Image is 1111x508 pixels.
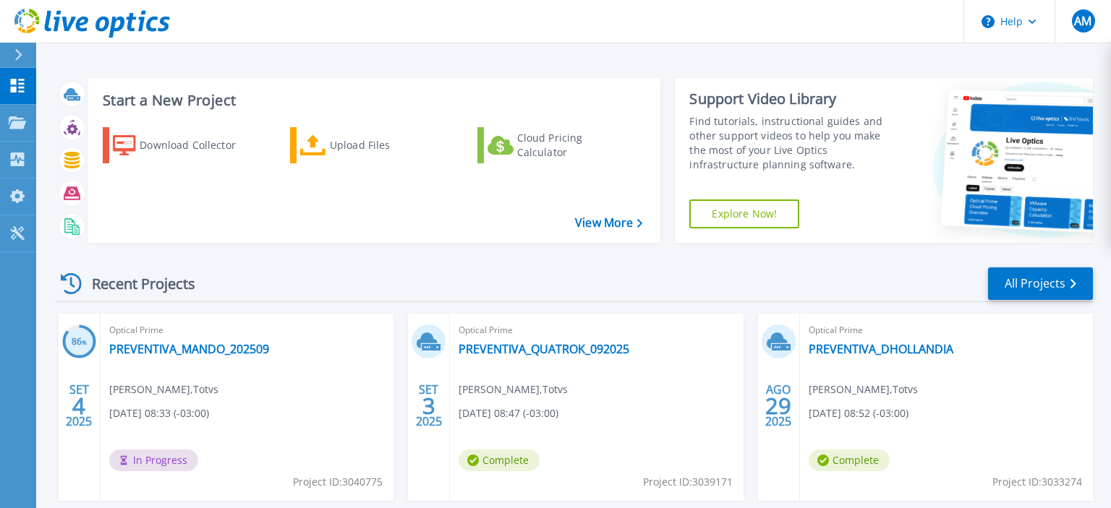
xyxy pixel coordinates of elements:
[1074,15,1091,27] span: AM
[809,449,890,471] span: Complete
[809,342,953,356] a: PREVENTIVA_DHOLLANDIA
[809,382,918,397] span: [PERSON_NAME] , Totvs
[56,266,215,301] div: Recent Projects
[62,334,96,350] h3: 86
[765,400,791,412] span: 29
[643,474,733,490] span: Project ID: 3039171
[988,267,1093,300] a: All Projects
[109,449,198,471] span: In Progress
[459,405,558,421] span: [DATE] 08:47 (-03:00)
[477,127,639,163] a: Cloud Pricing Calculator
[109,322,385,338] span: Optical Prime
[109,405,209,421] span: [DATE] 08:33 (-03:00)
[765,379,792,432] div: AGO 2025
[689,199,799,228] a: Explore Now!
[809,322,1084,338] span: Optical Prime
[415,379,443,432] div: SET 2025
[330,131,446,160] div: Upload Files
[140,131,255,160] div: Download Collector
[517,131,633,160] div: Cloud Pricing Calculator
[109,342,269,356] a: PREVENTIVA_MANDO_202509
[809,405,908,421] span: [DATE] 08:52 (-03:00)
[459,449,540,471] span: Complete
[103,92,642,108] h3: Start a New Project
[72,400,85,412] span: 4
[293,474,383,490] span: Project ID: 3040775
[290,127,451,163] a: Upload Files
[109,382,218,397] span: [PERSON_NAME] , Totvs
[459,382,568,397] span: [PERSON_NAME] , Totvs
[459,322,734,338] span: Optical Prime
[103,127,264,163] a: Download Collector
[992,474,1082,490] span: Project ID: 3033274
[689,114,899,172] div: Find tutorials, instructional guides and other support videos to help you make the most of your L...
[459,342,629,356] a: PREVENTIVA_QUATROK_092025
[575,216,642,230] a: View More
[689,90,899,108] div: Support Video Library
[65,379,93,432] div: SET 2025
[82,338,87,346] span: %
[422,400,435,412] span: 3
